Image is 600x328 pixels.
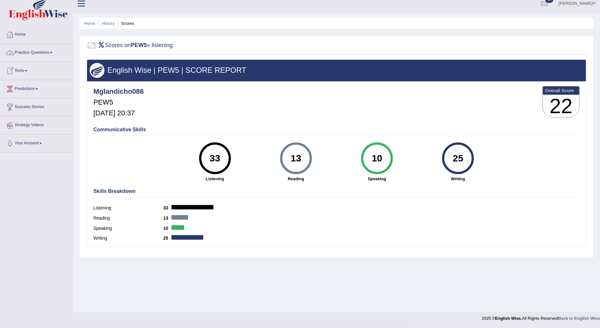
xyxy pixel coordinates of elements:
[259,176,333,182] strong: Reading
[163,226,172,231] b: 10
[116,20,134,26] li: Scores
[163,236,172,241] b: 25
[93,225,163,232] label: Speaking
[163,215,172,221] b: 13
[84,21,95,26] a: Home
[447,145,470,172] div: 25
[0,134,73,150] a: Your Account
[365,145,388,172] div: 10
[421,176,496,182] strong: Writing
[93,88,144,95] h4: Mglandicho086
[131,42,147,48] b: PEW5
[0,62,73,78] a: Tests
[178,176,252,182] strong: Listening
[0,80,73,96] a: Predictions
[93,235,163,242] label: Writing
[93,215,163,222] label: Reading
[495,316,522,321] strong: English Wise.
[0,44,73,60] a: Practice Questions
[0,116,73,132] a: Strategy Videos
[93,205,163,211] label: Listening
[93,109,144,117] h5: [DATE] 20:37
[87,41,173,50] h2: Scores on » listening
[482,312,600,321] div: 2025 © All Rights Reserved
[545,88,577,93] b: Overall Score
[93,127,580,133] h4: Communicative Skills
[93,99,144,106] h5: PEW5
[93,188,580,194] h4: Skills Breakdown
[543,95,579,118] h3: 22
[203,145,226,172] div: 33
[0,26,73,42] a: Home
[0,98,73,114] a: Success Stories
[90,63,104,78] img: wings.png
[102,21,115,26] a: History
[163,205,172,210] b: 33
[90,66,583,74] h3: English Wise | PEW5 | SCORE REPORT
[558,316,600,321] a: Back to English Wise
[340,176,414,182] strong: Speaking
[284,145,307,172] div: 13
